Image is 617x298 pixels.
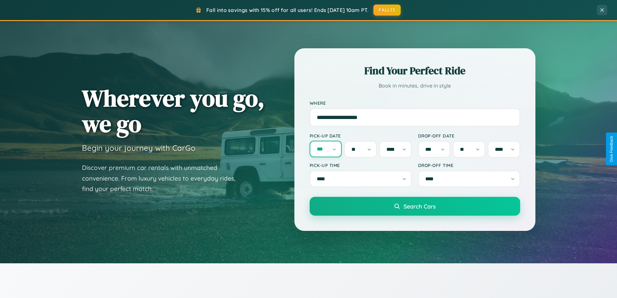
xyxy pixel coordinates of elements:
[310,64,520,78] h2: Find Your Perfect Ride
[82,162,244,194] p: Discover premium car rentals with unmatched convenience. From luxury vehicles to everyday rides, ...
[404,203,436,210] span: Search Cars
[82,85,265,137] h1: Wherever you go, we go
[310,133,412,138] label: Pick-up Date
[418,162,520,168] label: Drop-off Time
[310,197,520,216] button: Search Cars
[310,81,520,90] p: Book in minutes, drive in style
[310,162,412,168] label: Pick-up Time
[310,100,520,106] label: Where
[373,5,401,16] button: FALL15
[82,143,196,153] h3: Begin your journey with CarGo
[206,7,369,13] span: Fall into savings with 15% off for all users! Ends [DATE] 10am PT.
[609,136,614,162] div: Give Feedback
[418,133,520,138] label: Drop-off Date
